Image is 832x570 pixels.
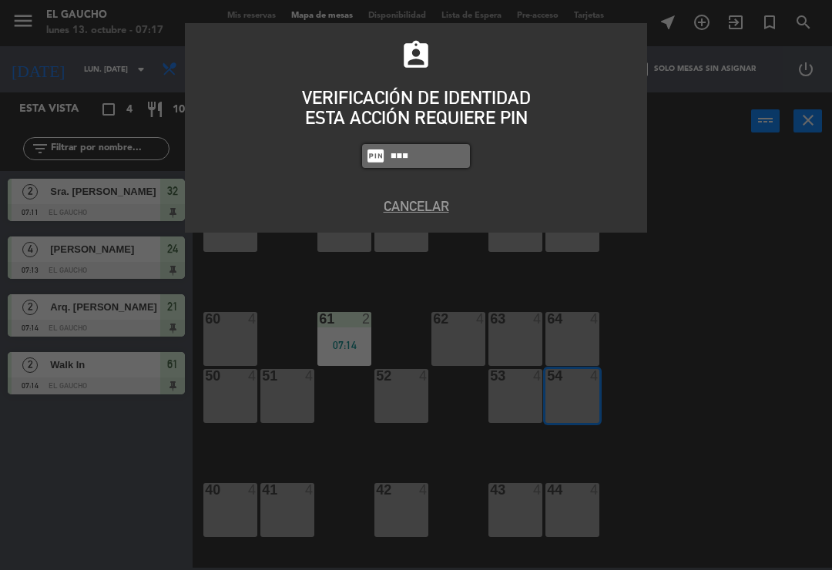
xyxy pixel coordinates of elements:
div: VERIFICACIÓN DE IDENTIDAD [196,88,636,108]
div: ESTA ACCIÓN REQUIERE PIN [196,108,636,128]
input: 1234 [389,147,466,165]
button: Cancelar [196,196,636,216]
i: fiber_pin [366,146,385,166]
i: assignment_ind [400,39,432,72]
